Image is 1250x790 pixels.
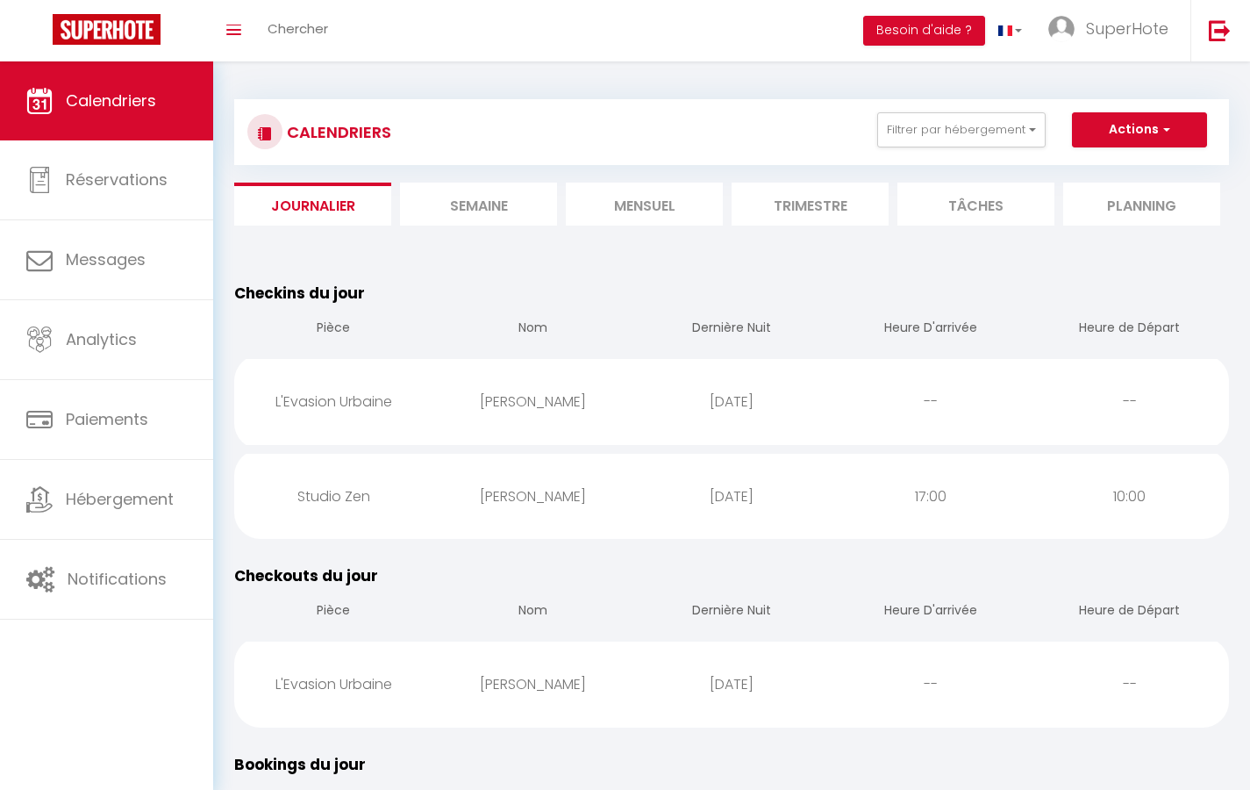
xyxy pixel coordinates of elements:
[1048,16,1075,42] img: ...
[877,112,1046,147] button: Filtrer par hébergement
[68,568,167,590] span: Notifications
[1209,19,1231,41] img: logout
[632,587,832,637] th: Dernière Nuit
[433,468,632,525] div: [PERSON_NAME]
[234,305,433,355] th: Pièce
[831,656,1030,713] div: --
[234,373,433,430] div: L'Evasion Urbaine
[732,183,889,226] li: Trimestre
[234,468,433,525] div: Studio Zen
[831,305,1030,355] th: Heure D'arrivée
[433,587,632,637] th: Nom
[632,373,832,430] div: [DATE]
[1030,656,1229,713] div: --
[831,468,1030,525] div: 17:00
[66,90,156,111] span: Calendriers
[53,14,161,45] img: Super Booking
[14,7,67,60] button: Ouvrir le widget de chat LiveChat
[66,169,168,190] span: Réservations
[566,183,723,226] li: Mensuel
[66,328,137,350] span: Analytics
[632,656,832,713] div: [DATE]
[234,754,366,775] span: Bookings du jour
[433,656,632,713] div: [PERSON_NAME]
[632,305,832,355] th: Dernière Nuit
[234,587,433,637] th: Pièce
[400,183,557,226] li: Semaine
[234,283,365,304] span: Checkins du jour
[66,408,148,430] span: Paiements
[1030,587,1229,637] th: Heure de Départ
[66,488,174,510] span: Hébergement
[234,656,433,713] div: L'Evasion Urbaine
[1072,112,1207,147] button: Actions
[234,565,378,586] span: Checkouts du jour
[1030,373,1229,430] div: --
[234,183,391,226] li: Journalier
[433,373,632,430] div: [PERSON_NAME]
[1063,183,1220,226] li: Planning
[863,16,985,46] button: Besoin d'aide ?
[1086,18,1168,39] span: SuperHote
[1030,468,1229,525] div: 10:00
[282,112,391,152] h3: CALENDRIERS
[66,248,146,270] span: Messages
[831,373,1030,430] div: --
[268,19,328,38] span: Chercher
[433,305,632,355] th: Nom
[632,468,832,525] div: [DATE]
[1030,305,1229,355] th: Heure de Départ
[831,587,1030,637] th: Heure D'arrivée
[897,183,1054,226] li: Tâches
